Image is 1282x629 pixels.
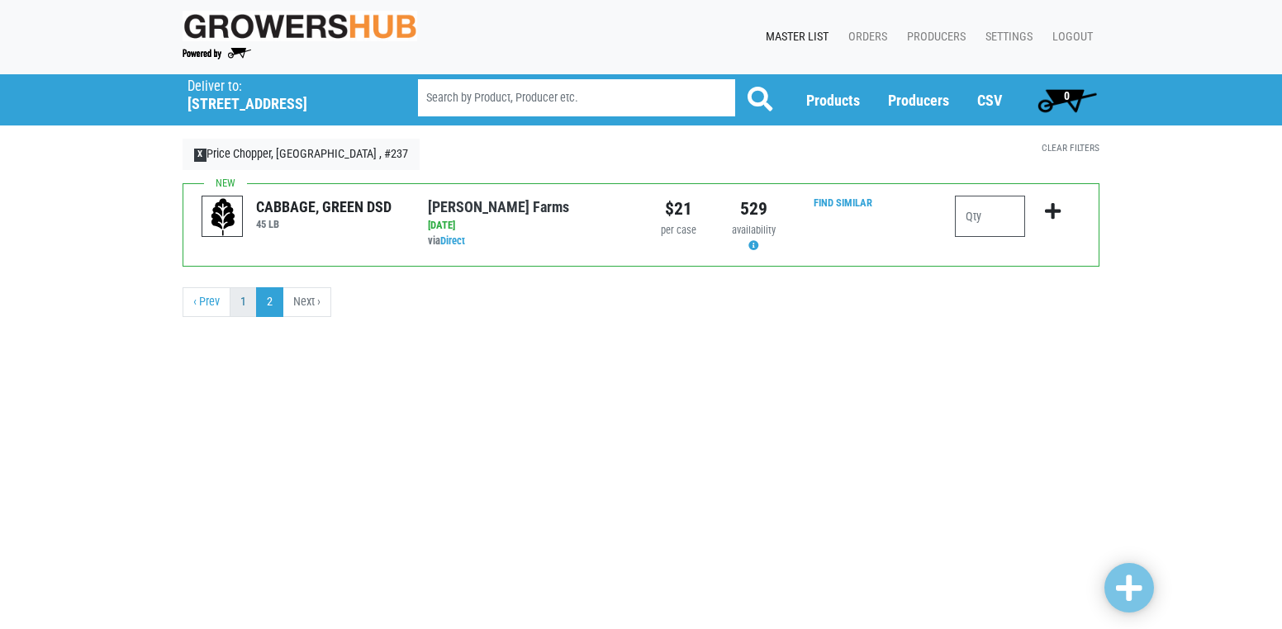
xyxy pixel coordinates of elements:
span: 0 [1064,89,1070,102]
h6: 45 LB [256,218,392,230]
p: Deliver to: [188,78,376,95]
div: via [428,234,629,249]
a: XPrice Chopper, [GEOGRAPHIC_DATA] , #237 [183,139,420,170]
nav: pager [183,287,1099,317]
div: per case [653,223,704,239]
div: CABBAGE, GREEN DSD [256,196,392,218]
a: Producers [888,92,949,109]
a: Master List [753,21,835,53]
a: Find Similar [814,196,872,209]
a: 2 [256,287,283,317]
img: Powered by Big Wheelbarrow [183,48,251,59]
a: previous [183,287,230,317]
a: Settings [972,21,1039,53]
a: Direct [440,234,465,247]
img: placeholder-variety-43d6402dacf2d531de610a020419775a.svg [202,196,244,238]
a: Clear Filters [1042,142,1099,154]
div: 529 [729,196,779,222]
a: 1 [230,287,257,317]
input: Search by Product, Producer etc. [418,79,735,116]
a: CSV [977,92,1002,109]
img: original-fc7597fdc6adbb9d0e2ae620e786d1a2.jpg [183,11,417,41]
span: availability [732,224,776,236]
h5: [STREET_ADDRESS] [188,95,376,113]
span: Price Chopper, Binghamton , #237 (10 Glenwood Ave, Binghamton, NY 13905, USA) [188,74,388,113]
a: 0 [1030,83,1104,116]
a: [PERSON_NAME] Farms [428,198,569,215]
a: Products [806,92,860,109]
a: Logout [1039,21,1099,53]
input: Qty [955,196,1025,237]
div: $21 [653,196,704,222]
span: X [194,149,207,162]
div: [DATE] [428,218,629,234]
a: Producers [894,21,972,53]
a: Orders [835,21,894,53]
